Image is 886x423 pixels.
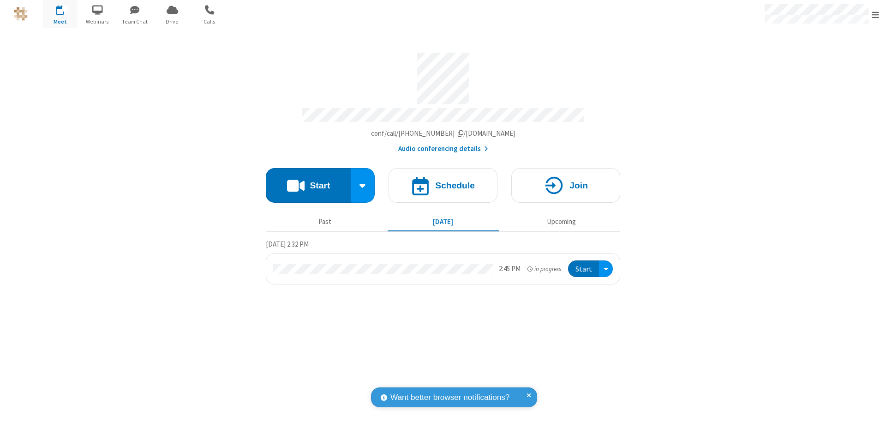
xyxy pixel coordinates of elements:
[62,5,68,12] div: 1
[599,260,613,278] div: Open menu
[266,46,620,154] section: Account details
[388,213,499,230] button: [DATE]
[192,18,227,26] span: Calls
[351,168,375,203] div: Start conference options
[389,168,497,203] button: Schedule
[390,392,509,404] span: Want better browser notifications?
[155,18,190,26] span: Drive
[506,213,617,230] button: Upcoming
[266,240,309,248] span: [DATE] 2:32 PM
[527,265,561,273] em: in progress
[269,213,381,230] button: Past
[499,264,521,274] div: 2:45 PM
[371,128,515,139] button: Copy my meeting room linkCopy my meeting room link
[43,18,78,26] span: Meet
[118,18,152,26] span: Team Chat
[569,181,588,190] h4: Join
[266,239,620,285] section: Today's Meetings
[863,399,879,417] iframe: Chat
[266,168,351,203] button: Start
[80,18,115,26] span: Webinars
[371,129,515,138] span: Copy my meeting room link
[398,144,488,154] button: Audio conferencing details
[511,168,620,203] button: Join
[14,7,28,21] img: QA Selenium DO NOT DELETE OR CHANGE
[435,181,475,190] h4: Schedule
[310,181,330,190] h4: Start
[568,260,599,278] button: Start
